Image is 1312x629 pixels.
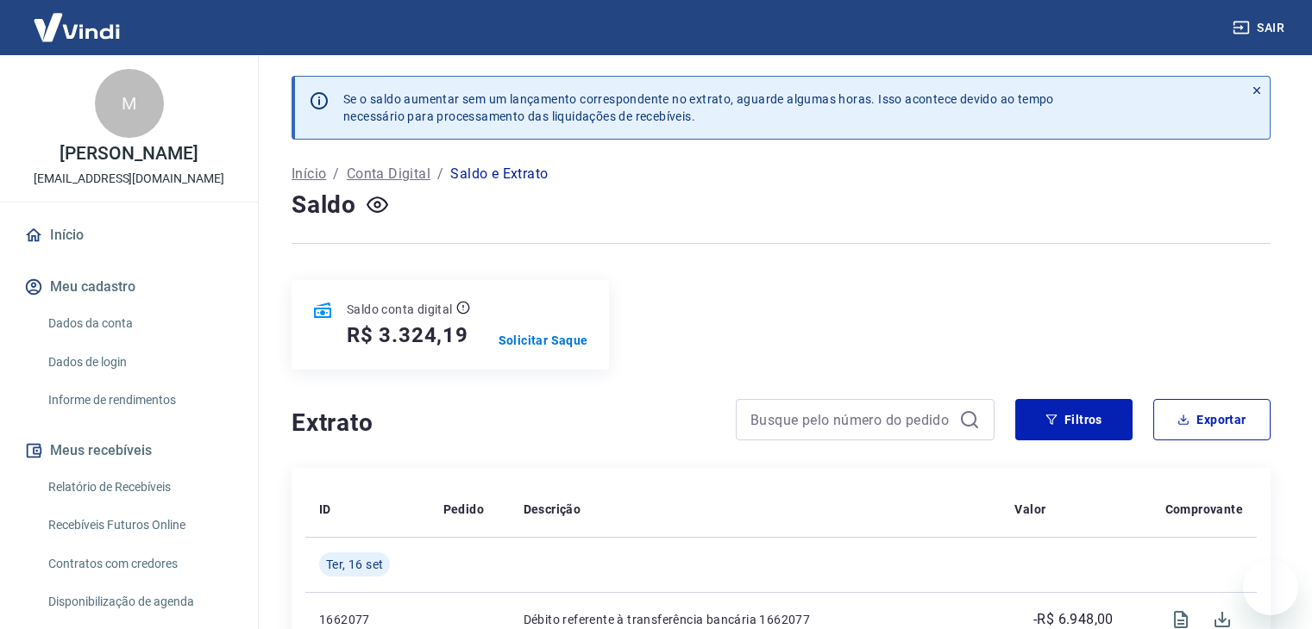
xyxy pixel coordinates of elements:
h4: Saldo [292,188,356,222]
p: Se o saldo aumentar sem um lançamento correspondente no extrato, aguarde algumas horas. Isso acon... [343,90,1054,125]
p: Valor [1014,501,1045,518]
button: Exportar [1153,399,1271,440]
p: Descrição [524,501,581,518]
p: [EMAIL_ADDRESS][DOMAIN_NAME] [34,170,224,188]
p: / [333,164,339,184]
p: [PERSON_NAME] [60,145,198,163]
div: M [95,69,164,138]
a: Início [292,164,326,184]
p: Comprovante [1165,501,1243,518]
button: Meus recebíveis [21,432,237,470]
button: Sair [1229,12,1291,44]
input: Busque pelo número do pedido [750,407,952,433]
button: Meu cadastro [21,268,237,306]
img: Vindi [21,1,133,53]
p: Débito referente à transferência bancária 1662077 [524,611,988,628]
p: 1662077 [319,611,416,628]
a: Solicitar Saque [499,332,588,349]
p: Saldo e Extrato [450,164,548,184]
a: Dados de login [41,345,237,380]
h4: Extrato [292,406,715,440]
iframe: Button to launch messaging window [1243,560,1298,615]
a: Relatório de Recebíveis [41,470,237,505]
p: Saldo conta digital [347,301,453,318]
p: ID [319,501,331,518]
a: Conta Digital [347,164,430,184]
a: Recebíveis Futuros Online [41,508,237,543]
h5: R$ 3.324,19 [347,321,468,349]
p: Pedido [443,501,484,518]
a: Disponibilização de agenda [41,584,237,620]
a: Dados da conta [41,306,237,341]
a: Início [21,216,237,254]
span: Ter, 16 set [326,556,383,573]
button: Filtros [1015,399,1133,440]
a: Contratos com credores [41,546,237,582]
p: / [437,164,443,184]
a: Informe de rendimentos [41,383,237,418]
